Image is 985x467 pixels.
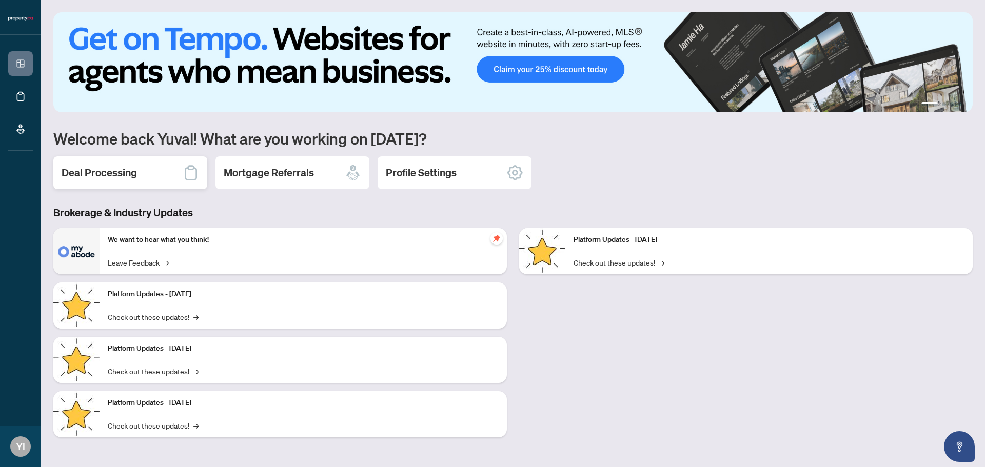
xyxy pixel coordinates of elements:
[62,166,137,180] h2: Deal Processing
[490,232,503,245] span: pushpin
[53,337,100,383] img: Platform Updates - July 21, 2025
[108,397,499,409] p: Platform Updates - [DATE]
[108,420,199,431] a: Check out these updates!→
[193,420,199,431] span: →
[574,234,964,246] p: Platform Updates - [DATE]
[193,311,199,322] span: →
[53,206,973,220] h3: Brokerage & Industry Updates
[386,166,457,180] h2: Profile Settings
[53,391,100,437] img: Platform Updates - July 8, 2025
[942,102,946,106] button: 2
[659,257,664,268] span: →
[224,166,314,180] h2: Mortgage Referrals
[108,257,169,268] a: Leave Feedback→
[958,102,962,106] button: 4
[108,343,499,354] p: Platform Updates - [DATE]
[944,431,975,462] button: Open asap
[8,15,33,22] img: logo
[108,311,199,322] a: Check out these updates!→
[53,12,973,112] img: Slide 0
[53,228,100,274] img: We want to hear what you think!
[164,257,169,268] span: →
[950,102,954,106] button: 3
[53,282,100,329] img: Platform Updates - September 16, 2025
[108,366,199,377] a: Check out these updates!→
[193,366,199,377] span: →
[921,102,938,106] button: 1
[108,234,499,246] p: We want to hear what you think!
[16,439,25,454] span: YI
[574,257,664,268] a: Check out these updates!→
[519,228,565,274] img: Platform Updates - June 23, 2025
[108,289,499,300] p: Platform Updates - [DATE]
[53,129,973,148] h1: Welcome back Yuval! What are you working on [DATE]?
